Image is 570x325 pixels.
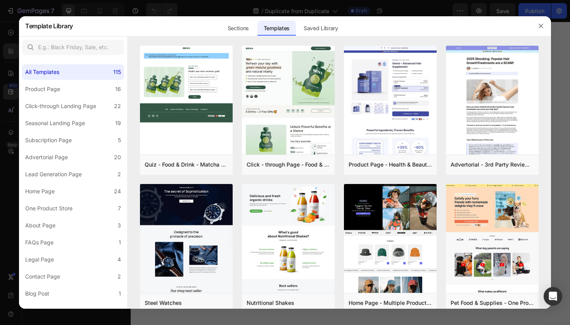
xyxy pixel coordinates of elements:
div: Contact Page [25,272,60,281]
div: Open Intercom Messenger [544,287,562,306]
div: Quiz - Food & Drink - Matcha Glow Shot [145,160,228,169]
div: Templates [257,21,296,36]
h2: Template Library [25,16,73,36]
div: Product Page - Health & Beauty - Hair Supplement [349,160,432,169]
div: Click - through Page - Food & Drink - Matcha Glow Shot [247,160,330,169]
div: Click-through Landing Page [25,101,96,111]
div: 7 [118,204,121,213]
div: Lead Generation Page [25,170,82,179]
div: 22 [114,101,121,111]
input: E.g.: Black Friday, Sale, etc. [22,40,124,55]
div: 24 [114,187,121,196]
div: All Templates [25,67,59,77]
div: Subscription Page [25,136,72,145]
div: Steel Watches [145,298,182,308]
div: Home Page [25,187,55,196]
div: 3 [117,221,121,230]
div: Pet Food & Supplies - One Product Store [451,298,534,308]
div: 1 [119,289,121,298]
div: 2 [117,272,121,281]
div: 19 [115,119,121,128]
div: 1 [119,238,121,247]
div: Nutritional Shakes [247,298,294,308]
div: 5 [118,136,121,145]
div: Sections [221,21,255,36]
div: FAQs Page [25,238,54,247]
div: Saved Library [297,21,344,36]
div: Advertorial Page [25,153,68,162]
div: Seasonal Landing Page [25,119,85,128]
div: 20 [114,153,121,162]
div: 115 [113,67,121,77]
div: About Page [25,221,55,230]
div: Legal Page [25,255,54,264]
div: Blog Post [25,289,49,298]
div: 2 [117,306,121,315]
img: quiz-1.png [140,46,233,123]
div: Home Page - Multiple Product - Apparel - Style 4 [349,298,432,308]
div: 4 [117,255,121,264]
div: 2 [117,170,121,179]
div: Blog List [25,306,47,315]
div: 16 [115,84,121,94]
div: Advertorial - 3rd Party Review - The Before Image - Hair Supplement [451,160,534,169]
div: Product Page [25,84,60,94]
div: One Product Store [25,204,73,213]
